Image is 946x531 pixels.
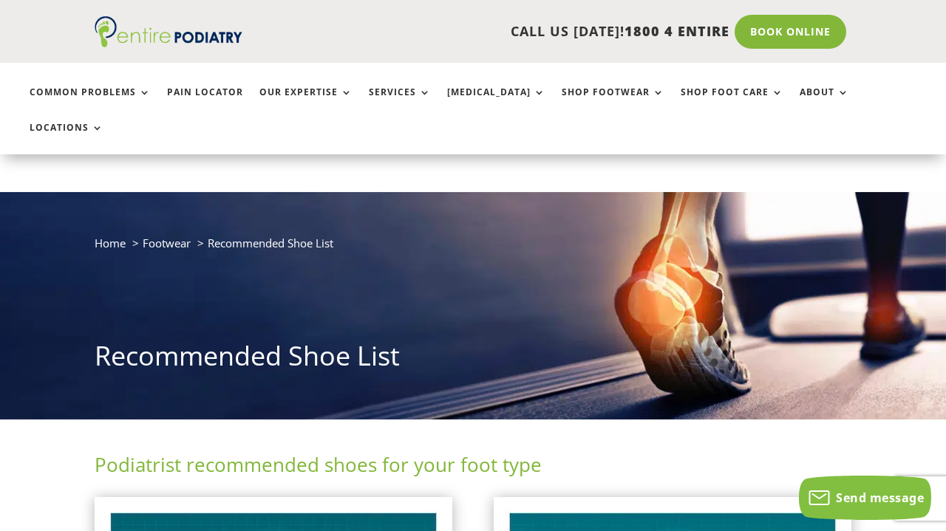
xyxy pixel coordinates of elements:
a: Shop Foot Care [681,87,783,119]
img: logo (1) [95,16,242,47]
p: CALL US [DATE]! [265,22,729,41]
button: Send message [799,476,931,520]
a: Locations [30,123,103,154]
a: About [800,87,849,119]
a: Book Online [735,15,846,49]
a: Home [95,236,126,250]
span: Recommended Shoe List [208,236,333,250]
h2: Podiatrist recommended shoes for your foot type [95,451,851,485]
span: 1800 4 ENTIRE [625,22,729,40]
h1: Recommended Shoe List [95,338,851,382]
a: Common Problems [30,87,151,119]
a: Our Expertise [259,87,353,119]
a: Shop Footwear [562,87,664,119]
span: Send message [836,490,924,506]
a: Services [369,87,431,119]
a: Footwear [143,236,191,250]
nav: breadcrumb [95,233,851,264]
a: Pain Locator [167,87,243,119]
a: Entire Podiatry [95,35,242,50]
a: [MEDICAL_DATA] [447,87,545,119]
